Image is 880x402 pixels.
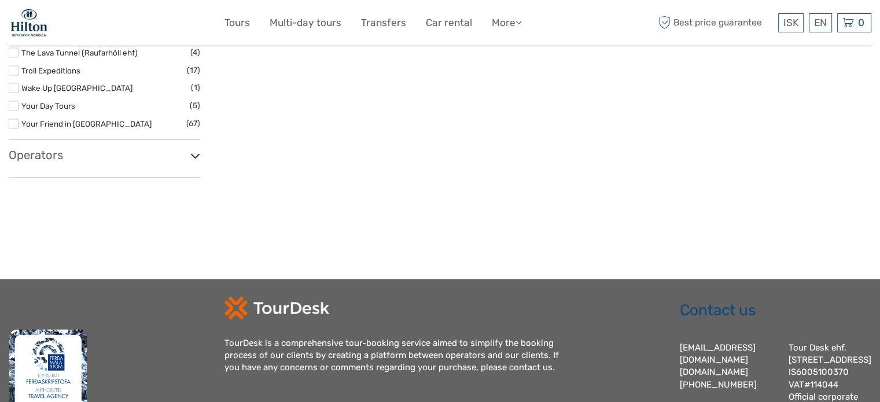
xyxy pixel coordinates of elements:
a: Car rental [426,14,472,31]
a: The Lava Tunnel (Raufarhóll ehf) [21,48,138,57]
span: 0 [856,17,866,28]
span: (17) [187,64,200,77]
h2: Contact us [680,301,871,319]
p: We're away right now. Please check back later! [16,20,131,29]
span: (4) [190,46,200,59]
button: Open LiveChat chat widget [133,18,147,32]
a: Multi-day tours [270,14,341,31]
a: Wake Up [GEOGRAPHIC_DATA] [21,83,132,93]
span: (5) [190,99,200,112]
a: Tours [224,14,250,31]
a: Your Day Tours [21,101,75,110]
img: td-logo-white.png [224,296,329,319]
span: Best price guarantee [656,13,775,32]
a: Your Friend in [GEOGRAPHIC_DATA] [21,119,152,128]
img: 1846-e7c6c28a-36f7-44b6-aaf6-bfd1581794f2_logo_small.jpg [9,9,49,37]
a: More [492,14,522,31]
h3: Operators [9,148,200,162]
a: [DOMAIN_NAME] [680,366,748,377]
span: (1) [191,81,200,94]
span: (67) [186,117,200,130]
div: EN [809,13,832,32]
a: Transfers [361,14,406,31]
a: Troll Expeditions [21,66,80,75]
div: TourDesk is a comprehensive tour-booking service aimed to simplify the booking process of our cli... [224,337,572,374]
span: ISK [783,17,798,28]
